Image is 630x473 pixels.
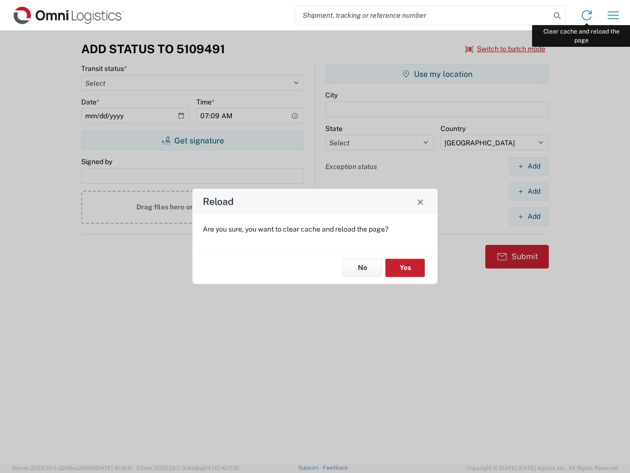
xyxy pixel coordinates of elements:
input: Shipment, tracking or reference number [295,6,550,25]
p: Are you sure, you want to clear cache and reload the page? [203,225,427,234]
button: Yes [385,259,425,277]
button: No [343,259,382,277]
h4: Reload [203,195,234,209]
button: Close [413,195,427,208]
